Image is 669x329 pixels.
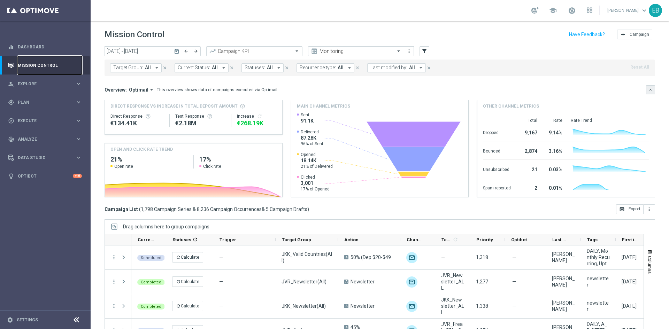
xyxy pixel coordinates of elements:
span: — [219,303,223,309]
ng-select: Monitoring [308,46,404,56]
button: equalizer Dashboard [8,44,82,50]
span: First in Range [622,237,639,242]
button: open_in_browser Export [616,204,644,214]
i: close [229,65,234,70]
span: Open rate [114,164,133,169]
div: 06 Oct 2025, Monday [622,303,637,309]
div: 2,874 [519,145,537,156]
i: close [284,65,289,70]
div: 06 Oct 2025, Monday [622,279,637,285]
div: 21 [519,163,537,174]
i: refresh [176,279,181,284]
span: — [219,254,223,260]
span: Scheduled [141,256,161,260]
span: newsletter [587,300,610,312]
button: today [173,46,181,57]
span: Click rate [203,164,221,169]
span: Priority [476,237,493,242]
a: Dashboard [18,38,82,56]
span: Current Status: [178,65,210,71]
i: close [162,65,167,70]
div: Judith Ratau [552,275,575,288]
div: +10 [73,174,82,178]
i: lightbulb [8,173,14,179]
span: 5 Campaign Drafts [266,206,307,212]
button: arrow_forward [191,46,201,56]
i: track_changes [8,136,14,142]
i: preview [311,48,318,55]
span: school [549,7,557,14]
button: Mission Control [8,63,82,68]
span: Trigger [220,237,236,242]
span: Drag columns here to group campaigns [123,224,209,229]
div: 07 Oct 2025, Tuesday [622,254,637,260]
i: keyboard_arrow_right [75,80,82,87]
i: trending_up [209,48,216,55]
span: Columns [647,256,653,274]
i: arrow_drop_down [418,65,424,71]
img: Optimail [406,276,417,288]
button: Last modified by: All arrow_drop_down [367,63,426,72]
button: lightbulb Optibot +10 [8,173,82,179]
span: Action [344,237,359,242]
span: keyboard_arrow_down [640,7,648,14]
span: Calculate column [452,236,458,243]
button: more_vert [111,254,117,260]
button: close [162,64,168,72]
span: 96% of Sent [301,141,323,147]
i: keyboard_arrow_right [75,117,82,124]
input: Select date range [105,46,181,56]
h4: OPEN AND CLICK RATE TREND [110,146,173,152]
colored-tag: Scheduled [137,254,165,261]
div: Dashboard [8,38,82,56]
i: close [355,65,360,70]
button: more_vert [111,279,117,285]
span: ) [307,206,309,212]
span: Campaign [630,32,649,37]
button: close [284,64,290,72]
div: Mission Control [8,56,82,75]
h1: Mission Control [105,30,164,40]
h2: 21% [110,155,188,164]
button: track_changes Analyze keyboard_arrow_right [8,136,82,142]
multiple-options-button: Export to CSV [616,206,655,212]
span: Current Status [138,237,154,242]
div: Direct Response [110,113,164,119]
i: keyboard_arrow_right [75,136,82,142]
span: JVR_Newsletter_ALL [441,272,464,291]
button: Statuses: All arrow_drop_down [241,63,284,72]
span: A [344,280,348,284]
i: arrow_drop_down [221,65,227,71]
button: keyboard_arrow_down [646,85,655,94]
i: keyboard_arrow_right [75,99,82,105]
span: Newsletter [351,303,375,309]
span: 1,318 [476,254,488,260]
h2: 17% [199,155,277,164]
span: Delivered [301,129,323,135]
i: equalizer [8,44,14,50]
div: 3.16% [546,145,562,156]
span: — [512,254,516,260]
span: 91.1K [301,118,314,124]
i: arrow_drop_down [346,65,353,71]
i: close [426,65,431,70]
div: Execute [8,118,75,124]
div: €134,407 [110,119,164,127]
div: Explore [8,81,75,87]
span: 1,277 [476,279,488,284]
span: 17% of Opened [301,186,330,192]
div: Total [519,118,537,123]
button: close [354,64,361,72]
i: arrow_forward [193,49,198,54]
span: 50% (Dep $20-$49) / 60% (Dep $50-$99) / 70% (Dep $100-$299) / 80% (Dep $300+) [351,254,394,260]
span: All [212,65,218,71]
img: Optimail [406,301,417,312]
button: Recurrence type: All arrow_drop_down [297,63,354,72]
i: more_vert [406,48,412,54]
span: Analyze [18,137,75,141]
